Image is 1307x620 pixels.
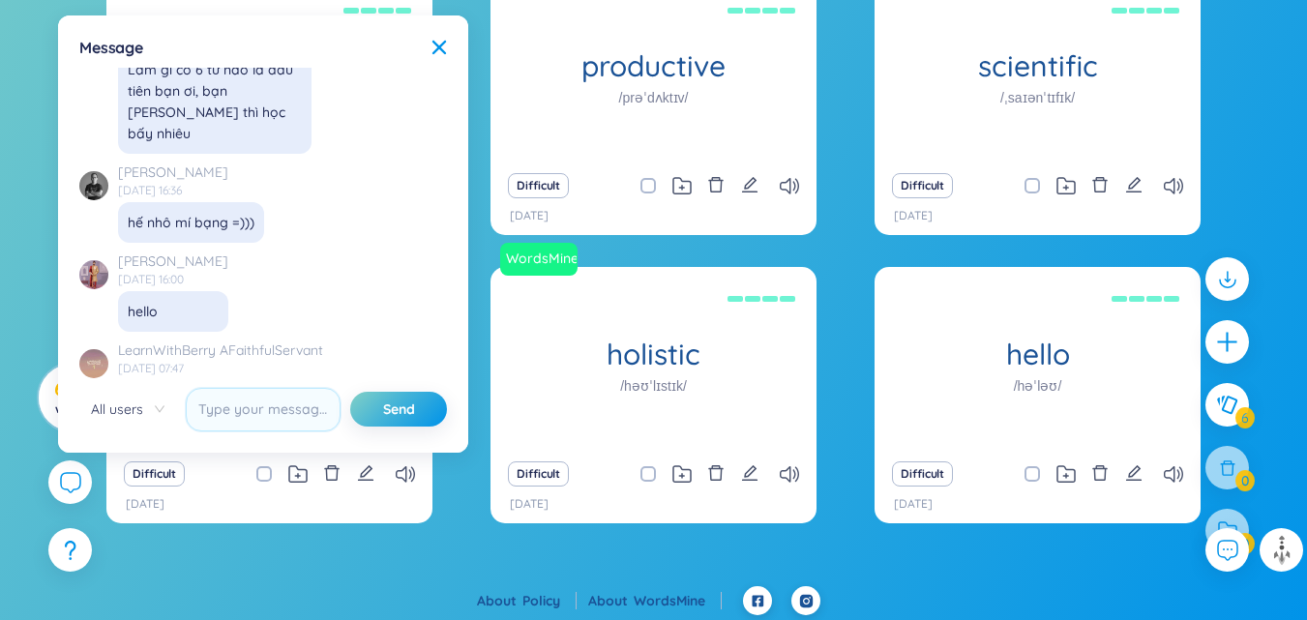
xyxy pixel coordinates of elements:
[383,399,415,419] span: Send
[128,301,219,322] div: hello
[79,171,108,200] img: avatar
[894,495,933,514] p: [DATE]
[875,49,1201,83] h1: scientific
[357,460,374,487] button: edit
[1014,375,1062,397] h1: /həˈləʊ/
[1125,176,1143,193] span: edit
[323,460,341,487] button: delete
[118,361,323,376] span: [DATE] 07:47
[124,461,185,487] button: Difficult
[707,460,725,487] button: delete
[79,251,108,289] a: avatar
[892,461,953,487] button: Difficult
[1091,172,1109,199] button: delete
[79,260,108,289] img: avatar
[498,249,579,268] a: WordsMine
[508,173,569,198] button: Difficult
[490,338,817,371] h1: holistic
[1000,87,1075,108] h1: /ˌsaɪənˈtɪfɪk/
[357,464,374,482] span: edit
[1091,464,1109,482] span: delete
[1091,460,1109,487] button: delete
[323,464,341,482] span: delete
[588,590,722,611] div: About
[620,375,687,397] h1: /həʊˈlɪstɪk/
[118,162,264,183] a: [PERSON_NAME]
[118,251,228,272] a: [PERSON_NAME]
[522,592,577,609] a: Policy
[1215,330,1239,354] span: plus
[707,172,725,199] button: delete
[91,395,164,424] span: All users
[634,592,722,609] a: WordsMine
[79,340,108,378] a: avatar
[510,495,549,514] p: [DATE]
[619,87,689,108] h1: /prəˈdʌktɪv/
[500,243,585,276] a: WordsMine
[707,176,725,193] span: delete
[875,338,1201,371] h1: hello
[118,183,264,198] span: [DATE] 16:36
[1125,172,1143,199] button: edit
[741,464,758,482] span: edit
[741,460,758,487] button: edit
[894,207,933,225] p: [DATE]
[50,381,94,416] h3: 6
[1091,176,1109,193] span: delete
[126,495,164,514] p: [DATE]
[118,272,228,287] span: [DATE] 16:00
[892,173,953,198] button: Difficult
[1266,535,1297,566] img: to top
[508,461,569,487] button: Difficult
[510,207,549,225] p: [DATE]
[1125,464,1143,482] span: edit
[490,49,817,83] h1: productive
[79,37,143,58] span: Message
[741,172,758,199] button: edit
[186,388,341,431] input: Type your message here...
[79,349,108,378] img: avatar
[128,212,254,233] div: hế nhô mí bạng =)))
[79,162,108,200] a: avatar
[350,392,447,427] button: Send
[477,590,577,611] div: About
[741,176,758,193] span: edit
[118,340,323,361] a: LearnWithBerry AFaithfulServant
[128,59,302,144] div: Làm gì có 6 từ nào là đầu tiên bạn ơi, bạn [PERSON_NAME] thì học bấy nhiêu
[1125,460,1143,487] button: edit
[707,464,725,482] span: delete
